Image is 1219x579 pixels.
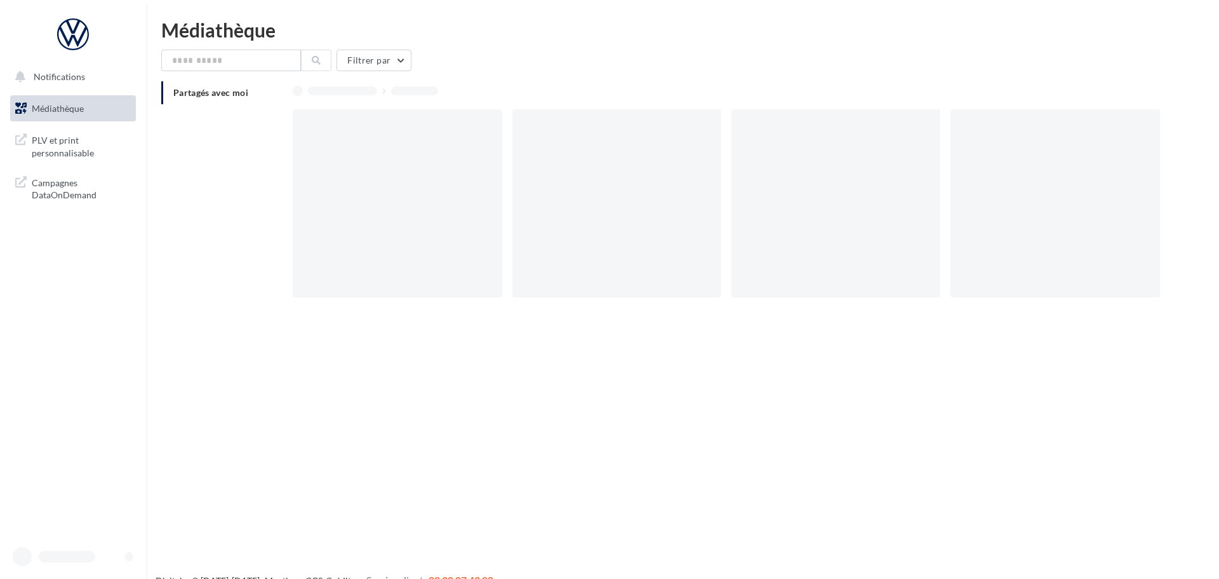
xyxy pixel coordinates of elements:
[34,71,85,82] span: Notifications
[8,64,133,90] button: Notifications
[161,20,1204,39] div: Médiathèque
[32,132,131,159] span: PLV et print personnalisable
[8,169,138,207] a: Campagnes DataOnDemand
[173,87,248,98] span: Partagés avec moi
[336,50,411,71] button: Filtrer par
[32,103,84,114] span: Médiathèque
[32,174,131,201] span: Campagnes DataOnDemand
[8,95,138,122] a: Médiathèque
[8,126,138,164] a: PLV et print personnalisable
